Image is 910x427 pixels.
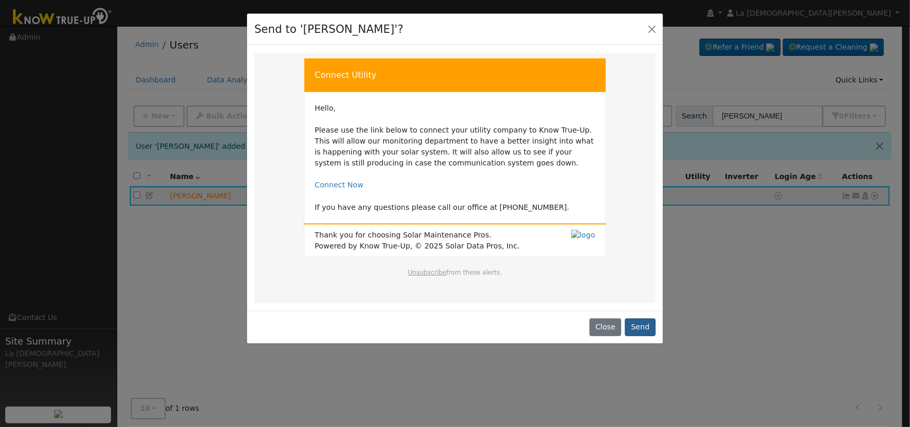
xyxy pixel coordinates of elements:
button: Close [589,318,621,336]
td: Hello, Please use the link below to connect your utility company to Know True-Up. This will allow... [315,103,595,213]
img: logo [571,230,595,241]
td: Connect Utility [304,58,606,92]
a: Unsubscribe [408,269,447,276]
td: from these alerts. [314,268,596,288]
a: Connect Now [315,181,363,189]
span: Thank you for choosing Solar Maintenance Pros. Powered by Know True-Up, © 2025 Solar Data Pros, Inc. [315,230,520,252]
button: Send [625,318,656,336]
h4: Send to '[PERSON_NAME]'? [254,21,403,38]
button: Close [645,21,659,36]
